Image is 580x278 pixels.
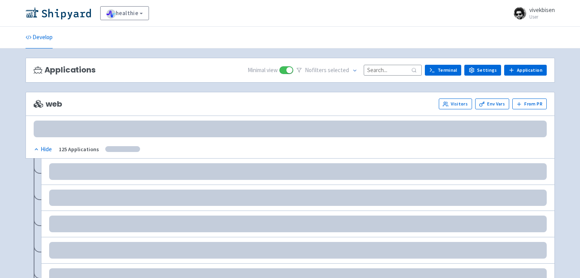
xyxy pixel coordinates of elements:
[305,66,349,75] span: No filter s
[59,145,99,154] div: 125 Applications
[425,65,461,76] a: Terminal
[100,6,149,20] a: healthie
[364,65,422,75] input: Search...
[509,7,555,19] a: vivekbisen User
[475,98,509,109] a: Env Vars
[529,14,555,19] small: User
[504,65,546,76] a: Application
[26,7,91,19] img: Shipyard logo
[512,98,547,109] button: From PR
[529,6,555,14] span: vivekbisen
[34,100,62,109] span: web
[26,27,53,48] a: Develop
[34,145,53,154] button: Hide
[34,66,96,74] h3: Applications
[439,98,472,109] a: Visitors
[464,65,501,76] a: Settings
[34,145,52,154] div: Hide
[328,66,349,74] span: selected
[248,66,278,75] span: Minimal view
